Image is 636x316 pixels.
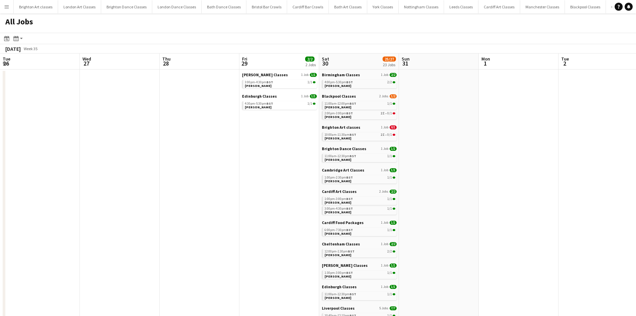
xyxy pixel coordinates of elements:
div: Cardiff Food Packages1 Job1/16:00pm-7:30pmBST1/1[PERSON_NAME] [322,220,397,241]
span: 1/1 [393,198,395,200]
button: Blackpool Classes [565,0,606,13]
span: BST [266,80,273,84]
button: London Art Classes [58,0,101,13]
span: BST [346,111,353,115]
span: 1 Job [381,264,388,268]
span: 1/1 [390,168,397,172]
a: [PERSON_NAME] Classes1 Job1/1 [322,263,397,268]
span: 5 Jobs [379,306,388,310]
span: Birmingham Classes [322,72,360,77]
div: 23 Jobs [383,62,396,67]
span: 11:00am-12:30pm [325,293,356,296]
span: 0/1 [387,133,392,136]
span: 2/2 [305,57,314,62]
span: 1/1 [387,176,392,179]
span: Edinburgh Classes [242,94,277,99]
span: BST [350,132,356,137]
a: 3:00pm-4:30pmBST1/1[PERSON_NAME] [245,80,315,88]
div: 2 Jobs [305,62,316,67]
span: 1/1 [390,264,397,268]
span: 1/1 [387,102,392,105]
a: 12:00pm-1:30pmBST2/2[PERSON_NAME] [325,249,395,257]
span: Cardiff Art Classes [322,189,357,194]
span: 25/27 [383,57,396,62]
span: 6:00pm-7:30pm [325,228,353,232]
span: 1/1 [393,272,395,274]
span: 1/1 [387,271,392,275]
a: Edinburgh Classes1 Job1/1 [242,94,317,99]
a: [PERSON_NAME] Classes1 Job1/1 [242,72,317,77]
div: • [325,112,395,115]
span: 1:00pm-2:30pm [325,176,353,179]
button: York Classes [367,0,399,13]
div: Edinburgh Classes1 Job1/14:30pm-5:30pmBST1/1[PERSON_NAME] [242,94,317,111]
a: 4:00pm-5:30pmBST2/2[PERSON_NAME] [325,80,395,88]
span: 1/1 [393,208,395,210]
span: Cheltenham Classes [322,241,360,246]
span: 2/2 [390,242,397,246]
span: 2 Jobs [379,94,388,98]
span: Jade Wallace [325,274,351,279]
div: Brighton Art classes1 Job0/110:00am-11:30amBST2I•0/1[PERSON_NAME] [322,125,397,146]
span: 11:00am-12:00pm [325,102,356,105]
span: Sun [402,56,410,62]
span: BST [350,292,356,296]
a: 1:30pm-3:00pmBST1/1[PERSON_NAME] [325,271,395,278]
a: Birmingham Classes1 Job2/2 [322,72,397,77]
span: 2/2 [390,73,397,77]
span: Mon [481,56,490,62]
span: Edinburgh Classes [322,284,357,289]
span: 1/2 [390,94,397,98]
span: Blackpool Classes [322,94,356,99]
span: 3:00pm-4:30pm [325,207,353,210]
span: Thu [162,56,171,62]
span: Tue [561,56,569,62]
span: 0/1 [393,134,395,136]
span: 1 Job [381,147,388,151]
span: 4:30pm-5:30pm [245,102,273,105]
span: 2I [381,133,385,136]
a: 10:00am-11:30amBST2I•0/1[PERSON_NAME] [325,132,395,140]
span: 2/2 [393,81,395,83]
span: 1 Job [301,94,308,98]
span: 30 [321,60,329,67]
span: David Arnold [325,231,351,236]
a: 2:00pm-3:00pmBST2I•0/1[PERSON_NAME] [325,111,395,119]
a: Cambridge Art Classes1 Job1/1 [322,168,397,173]
span: 2 Jobs [379,190,388,194]
span: Brioney Morgan [325,200,351,205]
span: Leah Raybould [325,210,351,214]
span: 11:00am-12:30pm [325,154,356,158]
a: 11:00am-12:00pmBST1/1[PERSON_NAME] [325,101,395,109]
span: 2/2 [387,81,392,84]
div: Blackpool Classes2 Jobs1/211:00am-12:00pmBST1/1[PERSON_NAME]2:00pm-3:00pmBST2I•0/1[PERSON_NAME] [322,94,397,125]
span: Chester Classes [242,72,288,77]
div: • [325,133,395,136]
span: Liverpool Classes [322,306,355,311]
span: 1:00pm-3:00pm [325,197,353,201]
span: Week 35 [22,46,39,51]
span: Tue [3,56,10,62]
button: Cardiff Bar Crawls [287,0,329,13]
span: 31 [401,60,410,67]
span: Dawn Harper [325,296,351,300]
span: 1/1 [387,207,392,210]
span: 7/7 [390,306,397,310]
div: Cheltenham Classes1 Job2/212:00pm-1:30pmBST2/2[PERSON_NAME] [322,241,397,263]
span: 1/1 [307,102,312,105]
span: 0/1 [390,125,397,129]
span: Wed [82,56,91,62]
span: 1 Job [381,221,388,225]
span: 1/1 [393,177,395,179]
a: 3:00pm-4:30pmBST1/1[PERSON_NAME] [325,206,395,214]
span: BST [266,101,273,106]
button: Manchester Classes [520,0,565,13]
span: 1/1 [313,81,315,83]
span: 1 Job [381,242,388,246]
span: 1/1 [387,228,392,232]
span: 1/1 [307,81,312,84]
span: BST [346,197,353,201]
div: [DATE] [5,45,21,52]
span: 1/1 [310,94,317,98]
span: Natalie Daly [325,157,351,162]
